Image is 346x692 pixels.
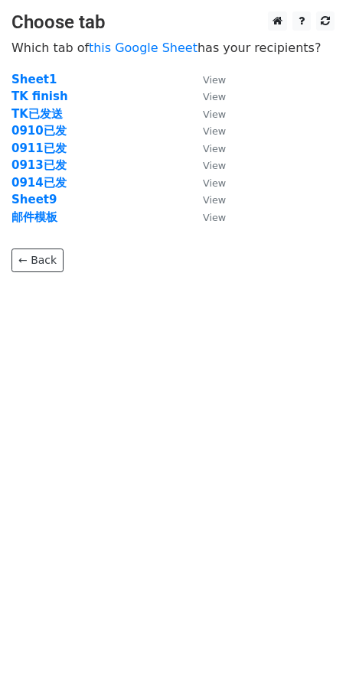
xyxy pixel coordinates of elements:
[11,176,67,190] a: 0914已发
[188,107,226,121] a: View
[203,194,226,206] small: View
[188,176,226,190] a: View
[203,160,226,171] small: View
[11,73,57,86] a: Sheet1
[203,74,226,86] small: View
[11,158,67,172] a: 0913已发
[89,41,197,55] a: this Google Sheet
[203,177,226,189] small: View
[11,107,63,121] a: TK已发送
[188,124,226,138] a: View
[188,141,226,155] a: View
[11,141,67,155] a: 0911已发
[11,249,64,272] a: ← Back
[203,143,226,154] small: View
[11,193,57,206] a: Sheet9
[11,210,57,224] a: 邮件模板
[203,212,226,223] small: View
[203,125,226,137] small: View
[11,89,68,103] a: TK finish
[188,73,226,86] a: View
[11,11,335,34] h3: Choose tab
[188,210,226,224] a: View
[203,91,226,102] small: View
[11,40,335,56] p: Which tab of has your recipients?
[11,124,67,138] a: 0910已发
[188,158,226,172] a: View
[188,89,226,103] a: View
[188,193,226,206] a: View
[203,109,226,120] small: View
